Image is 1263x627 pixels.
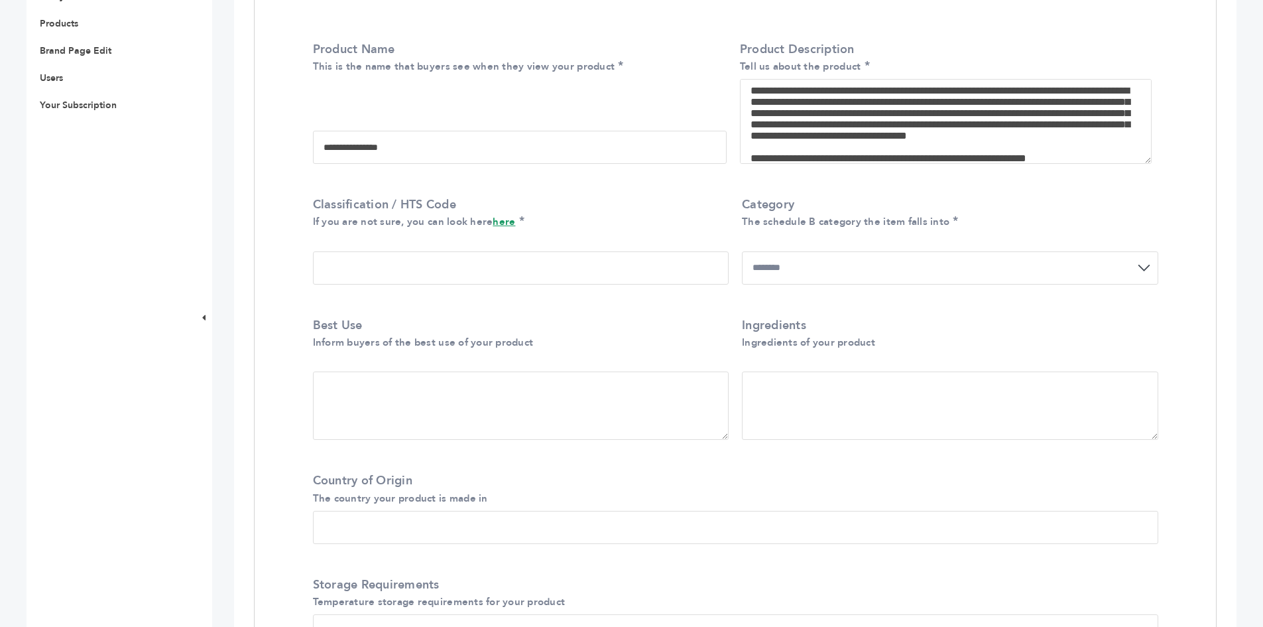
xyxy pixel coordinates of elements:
[742,196,1152,230] label: Category
[313,492,488,505] small: The country your product is made in
[40,99,117,111] a: Your Subscription
[40,72,63,84] a: Users
[740,60,861,73] small: Tell us about the product
[313,60,615,73] small: This is the name that buyers see when they view your product
[313,215,516,228] small: If you are not sure, you can look here
[40,44,111,57] a: Brand Page Edit
[313,472,1152,506] label: Country of Origin
[742,215,949,228] small: The schedule B category the item falls into
[313,336,534,349] small: Inform buyers of the best use of your product
[313,41,720,74] label: Product Name
[313,577,1152,610] label: Storage Requirements
[493,215,515,228] a: here
[740,41,1152,74] label: Product Description
[313,317,723,350] label: Best Use
[40,17,78,30] a: Products
[313,595,566,608] small: Temperature storage requirements for your product
[313,196,723,230] label: Classification / HTS Code
[742,317,1152,350] label: Ingredients
[742,336,875,349] small: Ingredients of your product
